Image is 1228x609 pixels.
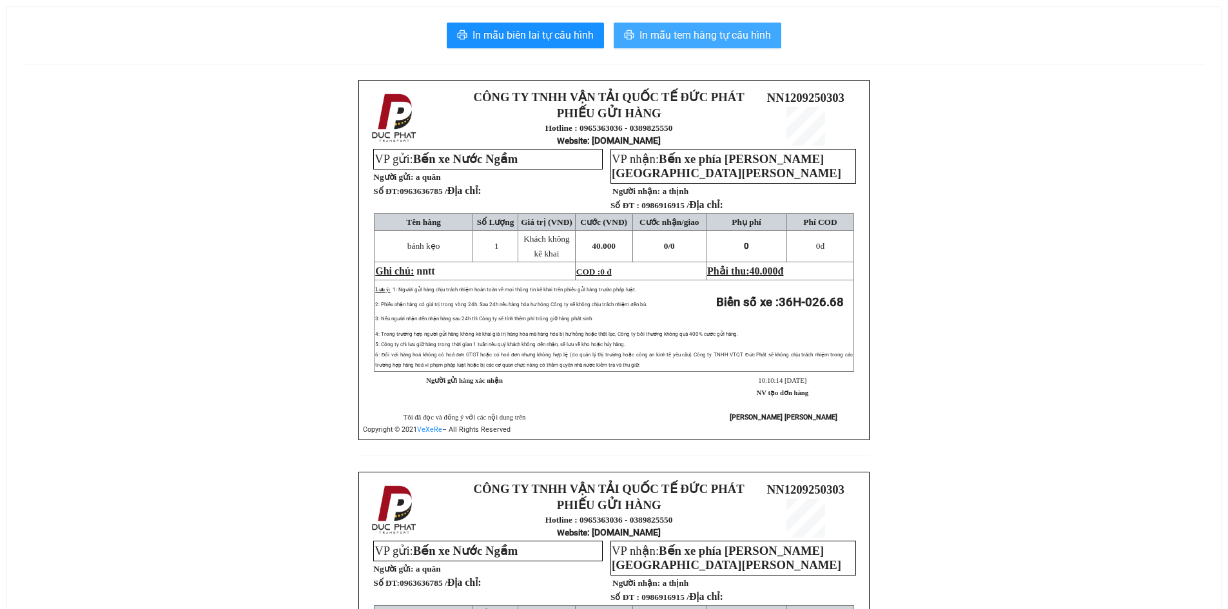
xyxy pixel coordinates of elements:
span: Địa chỉ: [689,199,723,210]
strong: Số ĐT : [610,200,639,210]
span: NN1209250303 [767,483,844,496]
strong: Người nhận: [612,578,660,588]
span: Bến xe Nước Ngầm [413,544,518,557]
span: đ [778,266,784,276]
span: đ [816,241,824,251]
strong: Người gửi hàng xác nhận [426,377,503,384]
span: bánh kẹo [407,241,440,251]
span: Số Lượng [477,217,514,227]
span: Cước nhận/giao [639,217,699,227]
span: Giá trị (VNĐ) [521,217,572,227]
span: Website [557,528,587,537]
span: 36H-026.68 [779,295,844,309]
span: VP gửi: [375,544,518,557]
strong: CÔNG TY TNHH VẬN TẢI QUỐC TẾ ĐỨC PHÁT [474,90,745,104]
span: 1: Người gửi hàng chịu trách nhiệm hoàn toàn về mọi thông tin kê khai trên phiếu gửi hàng trước p... [393,287,636,293]
span: Cước (VNĐ) [580,217,627,227]
span: Địa chỉ: [447,577,482,588]
span: 0 [816,241,821,251]
strong: Số ĐT: [373,186,481,196]
span: a thịnh [662,578,688,588]
img: logo [368,91,422,145]
span: 10:10:14 [DATE] [758,377,806,384]
span: 2: Phiếu nhận hàng có giá trị trong vòng 24h. Sau 24h nếu hàng hóa hư hỏng Công ty sẽ không chịu ... [375,302,647,307]
strong: Số ĐT : [610,592,639,602]
span: 0986916915 / [641,592,723,602]
strong: CÔNG TY TNHH VẬN TẢI QUỐC TẾ ĐỨC PHÁT [474,482,745,496]
span: Lưu ý: [375,287,390,293]
span: Địa chỉ: [689,591,723,602]
span: COD : [576,267,612,276]
span: Website [557,136,587,146]
span: Khách không kê khai [523,234,569,258]
span: Tôi đã đọc và đồng ý với các nội dung trên [404,414,526,421]
strong: Số ĐT: [373,578,481,588]
span: 0/ [664,241,675,251]
span: 0 [670,241,675,251]
span: Phí COD [803,217,837,227]
span: Phải thu: [707,266,783,276]
span: a thịnh [662,186,688,196]
span: 0986916915 / [641,200,723,210]
span: 1 [494,241,499,251]
span: 0 [744,241,749,251]
strong: Người gửi: [373,172,413,182]
span: NN1209250303 [767,91,844,104]
button: printerIn mẫu biên lai tự cấu hình [447,23,604,48]
strong: Hotline : 0965363036 - 0389825550 [545,123,673,133]
span: a quân [416,564,441,574]
strong: : [DOMAIN_NAME] [557,527,661,537]
span: Bến xe phía [PERSON_NAME][GEOGRAPHIC_DATA][PERSON_NAME] [612,544,841,572]
span: printer [457,30,467,42]
span: a quân [416,172,441,182]
span: Phụ phí [732,217,761,227]
span: VP gửi: [375,152,518,166]
span: printer [624,30,634,42]
span: 40.000 [592,241,616,251]
button: printerIn mẫu tem hàng tự cấu hình [614,23,781,48]
img: logo [368,483,422,537]
strong: [PERSON_NAME] [PERSON_NAME] [730,413,837,421]
strong: Hotline : 0965363036 - 0389825550 [545,515,673,525]
span: Tên hàng [406,217,441,227]
span: 6: Đối với hàng hoá không có hoá đơn GTGT hoặc có hoá đơn nhưng không hợp lệ (do quản lý thị trườ... [375,352,853,368]
span: 0963636785 / [400,186,482,196]
strong: Người nhận: [612,186,660,196]
strong: Biển số xe : [716,295,844,309]
strong: Người gửi: [373,564,413,574]
span: VP nhận: [612,544,841,572]
span: Copyright © 2021 – All Rights Reserved [363,425,511,434]
span: Ghi chú: [375,266,414,276]
strong: PHIẾU GỬI HÀNG [557,498,661,512]
span: 0963636785 / [400,578,482,588]
span: Địa chỉ: [447,185,482,196]
a: VeXeRe [417,425,442,434]
span: 5: Công ty chỉ lưu giữ hàng trong thời gian 1 tuần nếu quý khách không đến nhận, sẽ lưu về kho ho... [375,342,625,347]
strong: PHIẾU GỬI HÀNG [557,106,661,120]
span: 3: Nếu người nhận đến nhận hàng sau 24h thì Công ty sẽ tính thêm phí trông giữ hàng phát sinh. [375,316,592,322]
span: 0 đ [600,267,611,276]
span: Bến xe Nước Ngầm [413,152,518,166]
span: nntt [416,266,434,276]
strong: : [DOMAIN_NAME] [557,135,661,146]
span: In mẫu tem hàng tự cấu hình [639,27,771,43]
span: VP nhận: [612,152,841,180]
strong: NV tạo đơn hàng [757,389,808,396]
span: In mẫu biên lai tự cấu hình [473,27,594,43]
span: 40.000 [750,266,778,276]
span: Bến xe phía [PERSON_NAME][GEOGRAPHIC_DATA][PERSON_NAME] [612,152,841,180]
span: 4: Trong trường hợp người gửi hàng không kê khai giá trị hàng hóa mà hàng hóa bị hư hỏng hoặc thấ... [375,331,738,337]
